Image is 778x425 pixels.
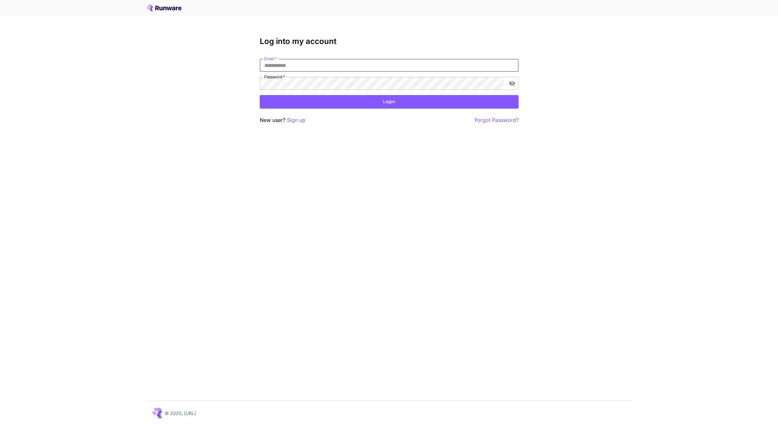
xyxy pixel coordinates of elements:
p: New user? [260,116,305,124]
button: Sign up [287,116,305,124]
button: Login [260,95,519,108]
h3: Log into my account [260,37,519,46]
label: Password [264,74,285,80]
button: Forgot Password? [475,116,519,124]
button: toggle password visibility [506,78,518,89]
label: Email [264,56,277,61]
p: © 2025, [URL] [165,410,196,417]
